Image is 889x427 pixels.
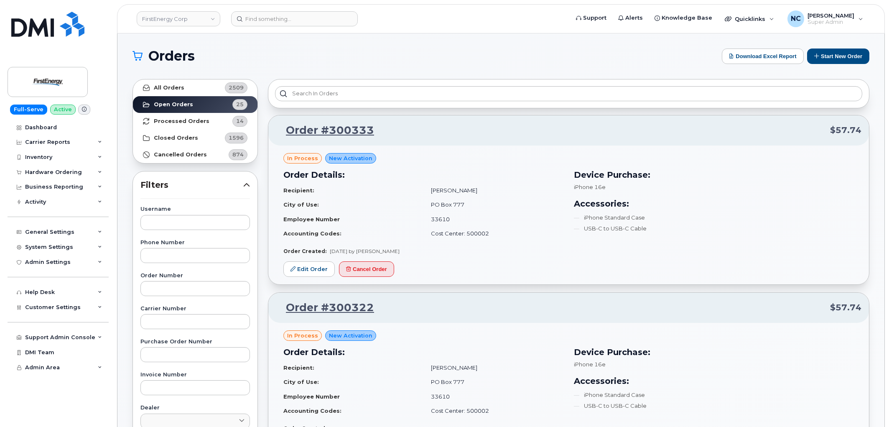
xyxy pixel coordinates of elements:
[830,302,861,314] span: $57.74
[140,372,250,378] label: Invoice Number
[329,332,372,340] span: New Activation
[140,179,243,191] span: Filters
[283,364,314,371] strong: Recipient:
[423,226,563,241] td: Cost Center: 500002
[287,154,318,162] span: in process
[574,225,854,233] li: USB-C to USB-C Cable
[339,261,394,277] button: Cancel Order
[283,230,341,237] strong: Accounting Codes:
[232,151,244,159] span: 874
[423,404,563,418] td: Cost Center: 500002
[330,248,400,254] span: [DATE] by [PERSON_NAME]
[229,84,244,92] span: 2509
[574,391,854,399] li: iPhone Standard Case
[133,96,257,113] a: Open Orders25
[423,389,563,404] td: 33610
[275,86,862,101] input: Search in orders
[574,375,854,387] h3: Accessories:
[133,113,257,130] a: Processed Orders14
[830,124,861,136] span: $57.74
[283,201,319,208] strong: City of Use:
[329,154,372,162] span: New Activation
[807,49,869,64] button: Start New Order
[283,261,335,277] a: Edit Order
[229,134,244,142] span: 1596
[287,332,318,340] span: in process
[853,391,883,421] iframe: Messenger Launcher
[283,407,341,414] strong: Accounting Codes:
[133,146,257,163] a: Cancelled Orders874
[574,184,606,190] span: iPhone 16e
[283,216,340,222] strong: Employee Number
[423,212,563,227] td: 33610
[283,378,319,385] strong: City of Use:
[148,50,195,62] span: Orders
[283,346,564,358] h3: Order Details:
[574,402,854,410] li: USB-C to USB-C Cable
[236,117,244,125] span: 14
[140,306,250,312] label: Carrier Number
[140,405,250,411] label: Dealer
[154,101,193,108] strong: Open Orders
[276,123,374,138] a: Order #300333
[154,118,209,125] strong: Processed Orders
[154,84,184,91] strong: All Orders
[574,346,854,358] h3: Device Purchase:
[236,100,244,108] span: 25
[276,300,374,315] a: Order #300322
[283,393,340,400] strong: Employee Number
[574,197,854,210] h3: Accessories:
[154,135,198,141] strong: Closed Orders
[283,169,564,181] h3: Order Details:
[423,197,563,212] td: PO Box 777
[140,240,250,245] label: Phone Number
[574,214,854,222] li: iPhone Standard Case
[283,248,326,254] strong: Order Created:
[140,339,250,345] label: Purchase Order Number
[133,79,257,96] a: All Orders2509
[574,169,854,181] h3: Device Purchase:
[133,130,257,146] a: Closed Orders1596
[423,375,563,389] td: PO Box 777
[423,183,563,198] td: [PERSON_NAME]
[722,49,804,64] button: Download Excel Report
[140,207,250,212] label: Username
[283,187,314,194] strong: Recipient:
[140,273,250,279] label: Order Number
[154,151,207,158] strong: Cancelled Orders
[423,361,563,375] td: [PERSON_NAME]
[574,361,606,368] span: iPhone 16e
